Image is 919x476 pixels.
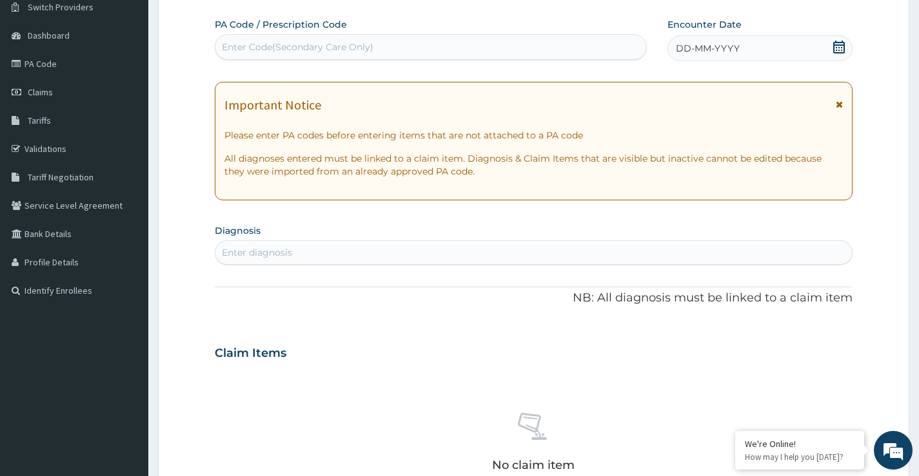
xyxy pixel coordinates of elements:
label: Encounter Date [667,18,742,31]
img: d_794563401_company_1708531726252_794563401 [24,64,52,97]
span: We're online! [75,151,178,281]
p: How may I help you today? [745,452,855,462]
p: All diagnoses entered must be linked to a claim item. Diagnosis & Claim Items that are visible bu... [224,152,843,178]
span: Tariffs [28,115,51,126]
h1: Important Notice [224,98,321,112]
h3: Claim Items [215,347,286,361]
div: We're Online! [745,438,855,450]
span: Claims [28,86,53,98]
div: Enter Code(Secondary Care Only) [222,41,373,53]
span: Switch Providers [28,1,94,13]
p: Please enter PA codes before entering items that are not attached to a PA code [224,129,843,142]
div: Minimize live chat window [212,6,242,37]
p: No claim item [492,459,575,471]
span: Dashboard [28,30,70,41]
div: Enter diagnosis [222,246,292,259]
label: Diagnosis [215,224,261,237]
p: NB: All diagnosis must be linked to a claim item [215,290,853,307]
label: PA Code / Prescription Code [215,18,347,31]
span: DD-MM-YYYY [676,42,740,55]
span: Tariff Negotiation [28,171,94,183]
div: Chat with us now [67,72,217,89]
textarea: Type your message and hit 'Enter' [6,329,246,374]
